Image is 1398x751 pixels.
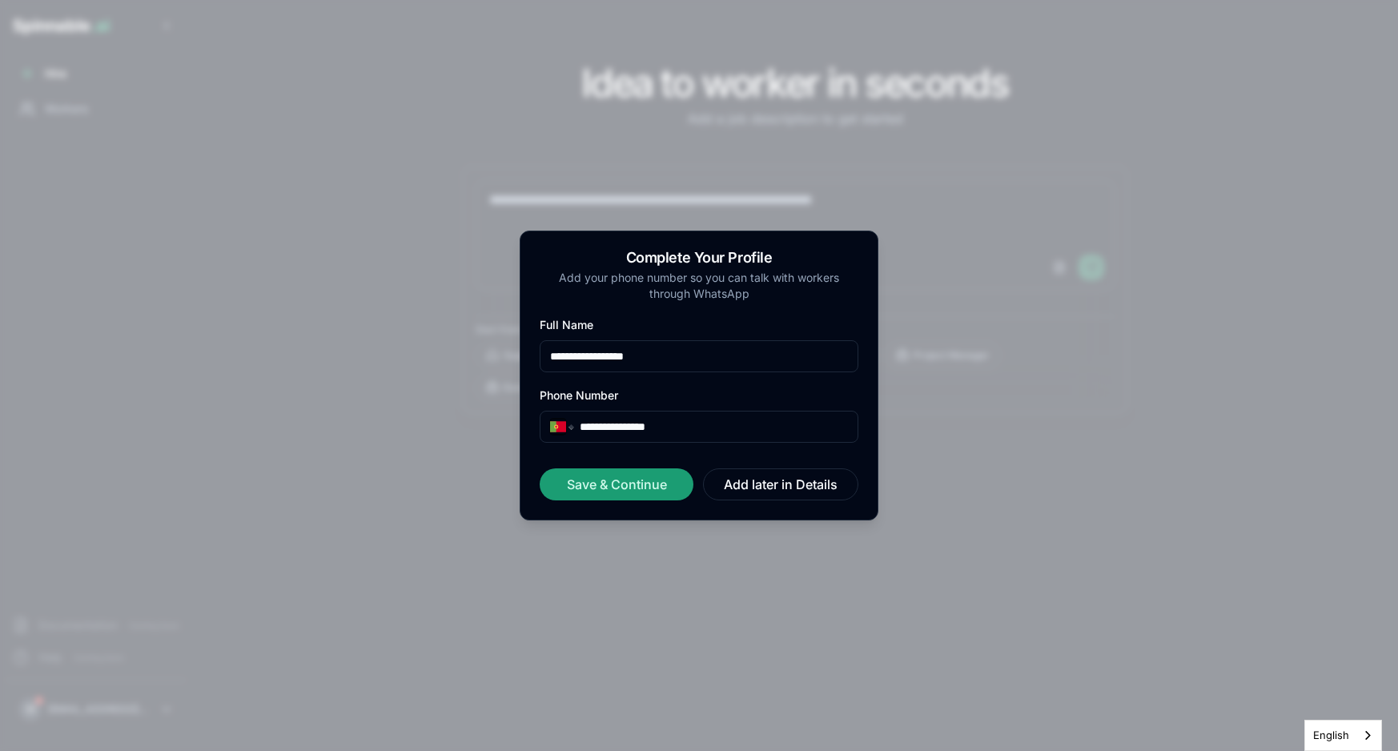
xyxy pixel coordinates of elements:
[703,468,858,500] button: Add later in Details
[540,468,693,500] button: Save & Continue
[540,388,618,402] label: Phone Number
[540,318,593,331] label: Full Name
[540,251,858,265] h2: Complete Your Profile
[540,270,858,302] p: Add your phone number so you can talk with workers through WhatsApp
